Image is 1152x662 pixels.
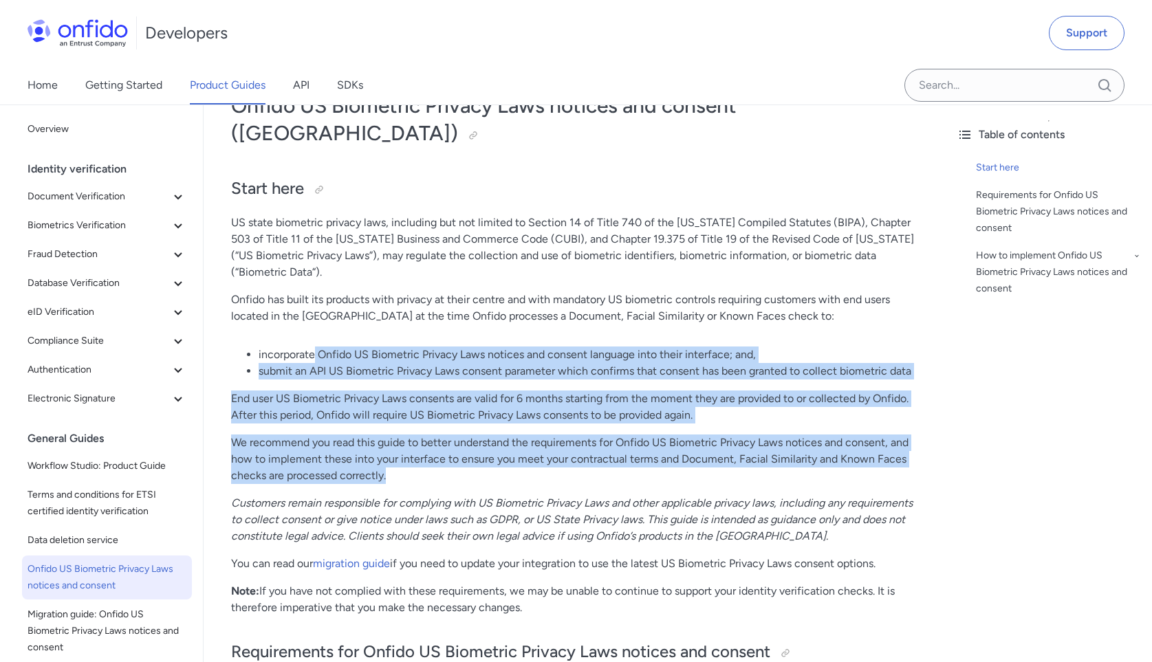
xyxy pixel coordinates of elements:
span: Compliance Suite [28,333,170,349]
span: Electronic Signature [28,390,170,407]
a: Workflow Studio: Product Guide [22,452,192,480]
button: Authentication [22,356,192,384]
a: Terms and conditions for ETSI certified identity verification [22,481,192,525]
span: Onfido US Biometric Privacy Laws notices and consent [28,561,186,594]
span: Document Verification [28,188,170,205]
div: Identity verification [28,155,197,183]
a: Onfido US Biometric Privacy Laws notices and consent [22,555,192,599]
a: SDKs [337,66,363,104]
li: incorporate Onfido US Biometric Privacy Laws notices and consent language into their interface; and, [259,346,918,363]
p: You can read our if you need to update your integration to use the latest US Biometric Privacy La... [231,555,918,572]
a: Start here [976,159,1141,176]
p: Onfido has built its products with privacy at their centre and with mandatory US biometric contro... [231,291,918,324]
a: migration guide [313,557,390,570]
span: Biometrics Verification [28,217,170,234]
p: We recommend you read this guide to better understand the requirements for Onfido US Biometric Pr... [231,434,918,484]
button: Document Verification [22,183,192,210]
em: Customers remain responsible for complying with US Biometric Privacy Laws and other applicable pr... [231,496,913,542]
strong: Note: [231,584,259,597]
a: Migration guide: Onfido US Biometric Privacy Laws notices and consent [22,601,192,661]
span: Data deletion service [28,532,186,549]
button: Fraud Detection [22,241,192,268]
div: General Guides [28,425,197,452]
h1: Developers [145,22,228,44]
a: API [293,66,309,104]
a: Support [1049,16,1124,50]
span: Database Verification [28,275,170,291]
h2: Start here [231,177,918,201]
p: End user US Biometric Privacy Laws consents are valid for 6 months starting from the moment they ... [231,390,918,423]
input: Onfido search input field [904,69,1124,102]
button: eID Verification [22,298,192,326]
button: Electronic Signature [22,385,192,412]
button: Compliance Suite [22,327,192,355]
a: Overview [22,115,192,143]
a: Data deletion service [22,527,192,554]
img: Onfido Logo [28,19,128,47]
button: Biometrics Verification [22,212,192,239]
span: Fraud Detection [28,246,170,263]
a: Home [28,66,58,104]
button: Database Verification [22,269,192,297]
a: Getting Started [85,66,162,104]
span: eID Verification [28,304,170,320]
div: Table of contents [957,126,1141,143]
a: How to implement Onfido US Biometric Privacy Laws notices and consent [976,247,1141,297]
a: Requirements for Onfido US Biometric Privacy Laws notices and consent [976,187,1141,236]
span: Overview [28,121,186,137]
li: submit an API US Biometric Privacy Laws consent parameter which confirms that consent has been gr... [259,363,918,379]
p: US state biometric privacy laws, including but not limited to Section 14 of Title 740 of the [US_... [231,214,918,280]
a: Product Guides [190,66,265,104]
h1: Onfido US Biometric Privacy Laws notices and consent ([GEOGRAPHIC_DATA]) [231,92,918,147]
span: Authentication [28,362,170,378]
span: Migration guide: Onfido US Biometric Privacy Laws notices and consent [28,606,186,656]
p: If you have not complied with these requirements, we may be unable to continue to support your id... [231,583,918,616]
span: Terms and conditions for ETSI certified identity verification [28,487,186,520]
span: Workflow Studio: Product Guide [28,458,186,474]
